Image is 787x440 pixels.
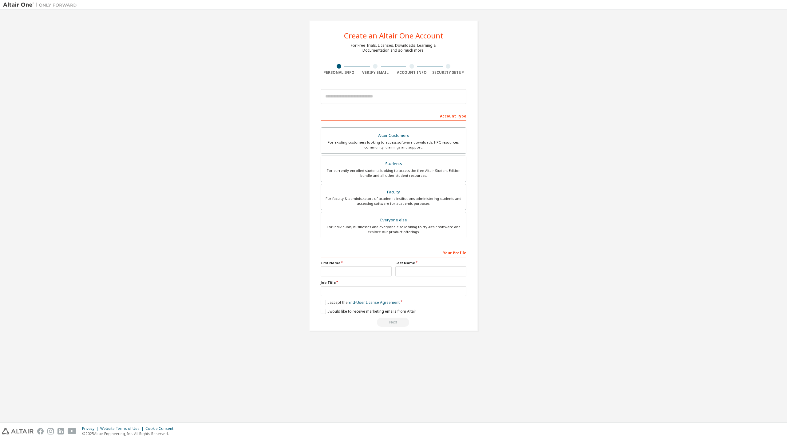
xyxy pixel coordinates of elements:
[349,300,400,305] a: End-User License Agreement
[321,70,357,75] div: Personal Info
[325,216,462,224] div: Everyone else
[57,428,64,434] img: linkedin.svg
[37,428,44,434] img: facebook.svg
[321,111,466,121] div: Account Type
[145,426,177,431] div: Cookie Consent
[321,318,466,327] div: Read and acccept EULA to continue
[393,70,430,75] div: Account Info
[321,300,400,305] label: I accept the
[82,431,177,436] p: © 2025 Altair Engineering, Inc. All Rights Reserved.
[430,70,467,75] div: Security Setup
[325,224,462,234] div: For individuals, businesses and everyone else looking to try Altair software and explore our prod...
[325,160,462,168] div: Students
[344,32,443,39] div: Create an Altair One Account
[3,2,80,8] img: Altair One
[82,426,100,431] div: Privacy
[325,131,462,140] div: Altair Customers
[357,70,394,75] div: Verify Email
[351,43,436,53] div: For Free Trials, Licenses, Downloads, Learning & Documentation and so much more.
[325,196,462,206] div: For faculty & administrators of academic institutions administering students and accessing softwa...
[325,140,462,150] div: For existing customers looking to access software downloads, HPC resources, community, trainings ...
[68,428,77,434] img: youtube.svg
[321,280,466,285] label: Job Title
[395,260,466,265] label: Last Name
[321,260,392,265] label: First Name
[321,248,466,257] div: Your Profile
[325,188,462,196] div: Faculty
[321,309,416,314] label: I would like to receive marketing emails from Altair
[100,426,145,431] div: Website Terms of Use
[47,428,54,434] img: instagram.svg
[2,428,34,434] img: altair_logo.svg
[325,168,462,178] div: For currently enrolled students looking to access the free Altair Student Edition bundle and all ...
